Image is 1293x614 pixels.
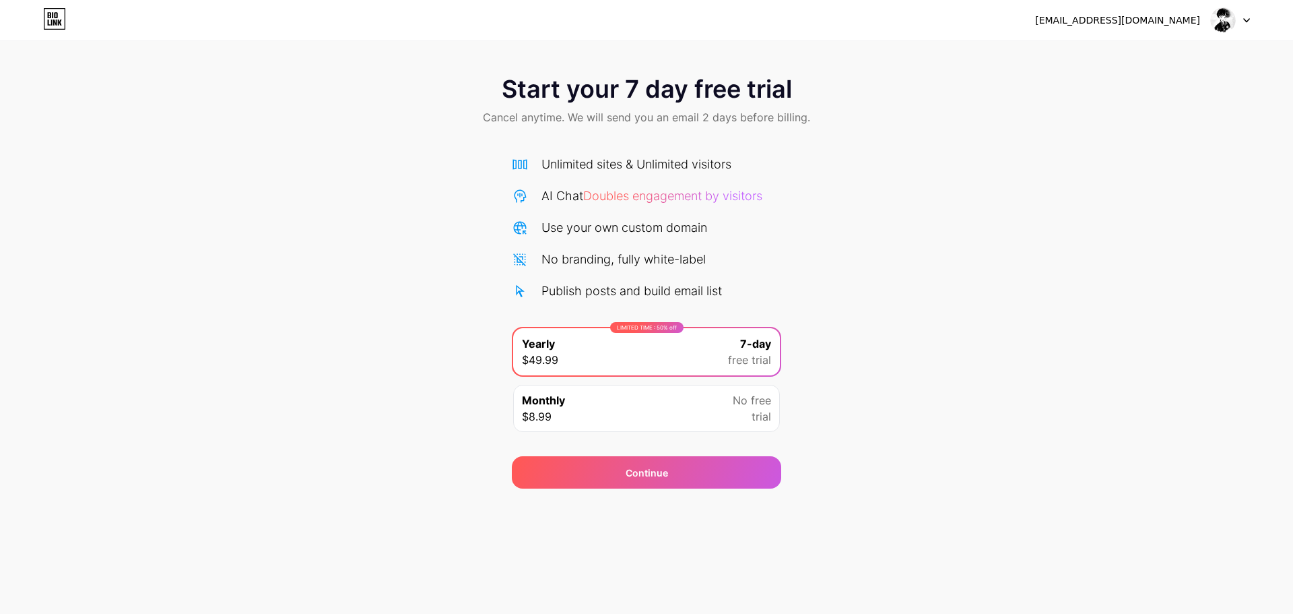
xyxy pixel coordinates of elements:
[610,322,684,333] div: LIMITED TIME : 50% off
[728,352,771,368] span: free trial
[522,408,552,425] span: $8.99
[541,250,706,268] div: No branding, fully white-label
[541,282,722,300] div: Publish posts and build email list
[522,336,555,352] span: Yearly
[541,218,707,237] div: Use your own custom domain
[541,187,762,205] div: AI Chat
[752,408,771,425] span: trial
[502,75,792,102] span: Start your 7 day free trial
[1210,7,1236,33] img: kylemt
[483,109,810,125] span: Cancel anytime. We will send you an email 2 days before billing.
[740,336,771,352] span: 7-day
[1035,13,1200,28] div: [EMAIL_ADDRESS][DOMAIN_NAME]
[626,466,668,480] span: Continue
[583,189,762,203] span: Doubles engagement by visitors
[541,155,731,173] div: Unlimited sites & Unlimited visitors
[733,392,771,408] span: No free
[522,352,558,368] span: $49.99
[522,392,565,408] span: Monthly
